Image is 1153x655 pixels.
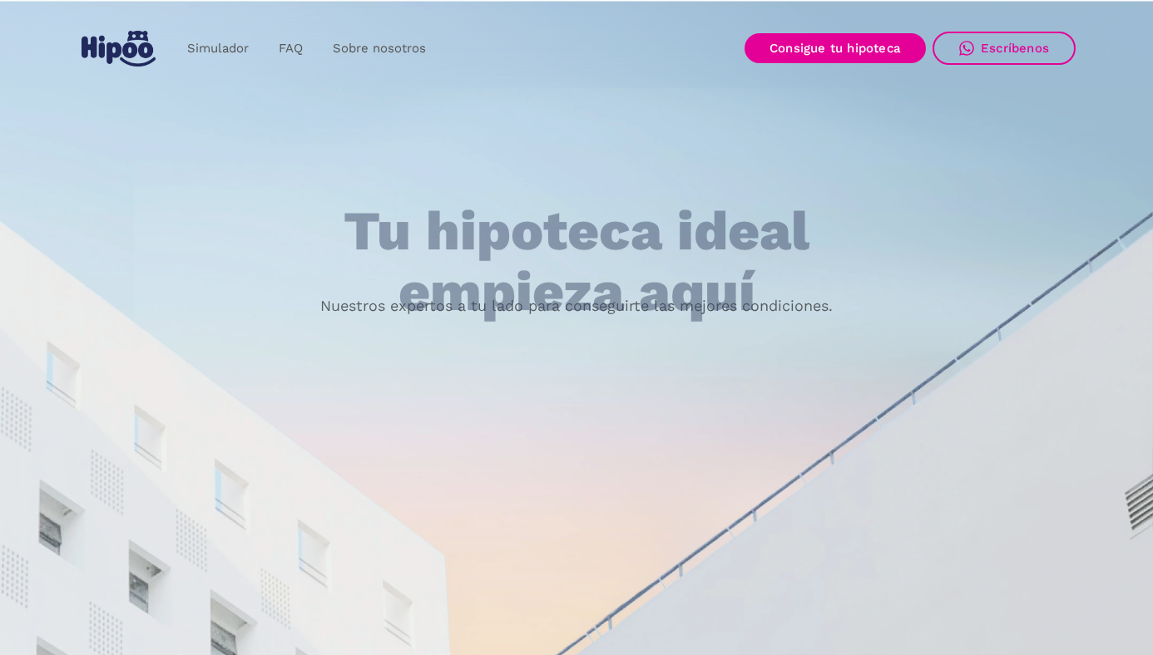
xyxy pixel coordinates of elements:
[261,201,892,322] h1: Tu hipoteca ideal empieza aquí
[933,32,1076,65] a: Escríbenos
[745,33,926,63] a: Consigue tu hipoteca
[77,24,159,73] a: home
[172,32,264,65] a: Simulador
[264,32,318,65] a: FAQ
[318,32,441,65] a: Sobre nosotros
[981,41,1049,56] div: Escríbenos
